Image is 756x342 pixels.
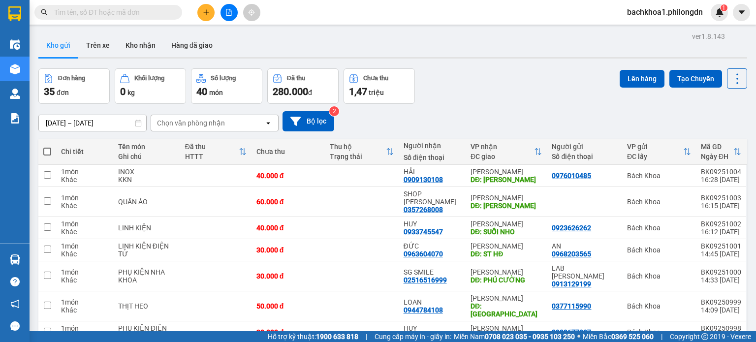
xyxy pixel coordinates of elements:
div: AN [552,242,617,250]
div: Thu hộ [330,143,385,151]
div: Chưa thu [256,148,320,155]
div: LAB NGUYỄN LONG [552,264,617,280]
div: 1 món [61,298,108,306]
span: 280.000 [273,86,308,97]
div: BK09250999 [701,298,741,306]
span: kg [127,89,135,96]
div: Trạng thái [330,153,385,160]
div: 1 món [61,242,108,250]
div: VP gửi [627,143,683,151]
div: 0933745547 [404,228,443,236]
button: Bộ lọc [283,111,334,131]
span: món [209,89,223,96]
div: [PERSON_NAME] [471,294,542,302]
div: LINH KIỆN ĐIỆN TỬ [118,242,175,258]
div: Người nhận [404,142,461,150]
div: BK09251002 [701,220,741,228]
span: Miền Bắc [583,331,654,342]
th: Toggle SortBy [466,139,547,165]
span: đơn [57,89,69,96]
button: Lên hàng [620,70,664,88]
div: Chưa thu [363,75,388,82]
span: 35 [44,86,55,97]
button: Đã thu280.000đ [267,68,339,104]
input: Select a date range. [39,115,146,131]
span: Miền Nam [454,331,575,342]
div: 14:09 [DATE] [701,306,741,314]
span: | [366,331,367,342]
div: 16:15 [DATE] [701,202,741,210]
img: solution-icon [10,113,20,124]
div: Bách Khoa [627,246,691,254]
button: Tạo Chuyến [669,70,722,88]
div: INOX [118,168,175,176]
button: Chưa thu1,47 triệu [344,68,415,104]
input: Tìm tên, số ĐT hoặc mã đơn [54,7,170,18]
div: 14:45 [DATE] [701,250,741,258]
div: Mã GD [701,143,733,151]
button: Kho gửi [38,33,78,57]
img: icon-new-feature [715,8,724,17]
div: Khác [61,276,108,284]
div: HẢI [404,168,461,176]
img: warehouse-icon [10,254,20,265]
div: HUY [404,220,461,228]
span: message [10,321,20,331]
div: Bách Khoa [627,198,691,206]
div: [PERSON_NAME] [471,168,542,176]
th: Toggle SortBy [180,139,252,165]
span: search [41,9,48,16]
span: 1 [722,4,725,11]
div: Bách Khoa [627,172,691,180]
button: file-add [220,4,238,21]
div: [PERSON_NAME] [471,194,542,202]
svg: open [264,119,272,127]
div: 1 món [61,194,108,202]
div: PHỤ KIỆN NHA KHOA [118,268,175,284]
div: Chi tiết [61,148,108,155]
button: plus [197,4,215,21]
span: ⚪️ [577,335,580,339]
div: BK09250998 [701,324,741,332]
div: ver 1.8.143 [692,31,725,42]
div: THỊT HEO [118,302,175,310]
div: 0377115990 [552,302,591,310]
div: 30.000 đ [256,328,320,336]
div: 0923626262 [552,224,591,232]
div: KKN [118,176,175,184]
div: 1 món [61,168,108,176]
span: Cung cấp máy in - giấy in: [375,331,451,342]
div: BK09251001 [701,242,741,250]
div: 0357268008 [404,206,443,214]
img: warehouse-icon [10,89,20,99]
div: ĐC giao [471,153,534,160]
span: đ [308,89,312,96]
div: Đã thu [287,75,305,82]
div: Người gửi [552,143,617,151]
button: Trên xe [78,33,118,57]
div: Bách Khoa [627,272,691,280]
button: Khối lượng0kg [115,68,186,104]
div: 02516516999 [404,276,447,284]
strong: 1900 633 818 [316,333,358,341]
span: | [661,331,662,342]
div: 50.000 đ [256,302,320,310]
span: 1,47 [349,86,367,97]
div: Đã thu [185,143,239,151]
div: 0908677007 [552,328,591,336]
div: VP nhận [471,143,534,151]
div: DĐ: PHÚ TÚC [471,302,542,318]
th: Toggle SortBy [696,139,746,165]
div: 1 món [61,324,108,332]
div: SHOP HƯƠNG [404,190,461,206]
div: SG SMILE [404,268,461,276]
div: 0968203565 [552,250,591,258]
sup: 2 [329,106,339,116]
div: Khác [61,306,108,314]
img: logo-vxr [8,6,21,21]
div: LINH KIỆN [118,224,175,232]
div: Khối lượng [134,75,164,82]
div: Ngày ĐH [701,153,733,160]
span: file-add [225,9,232,16]
div: 1 món [61,220,108,228]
